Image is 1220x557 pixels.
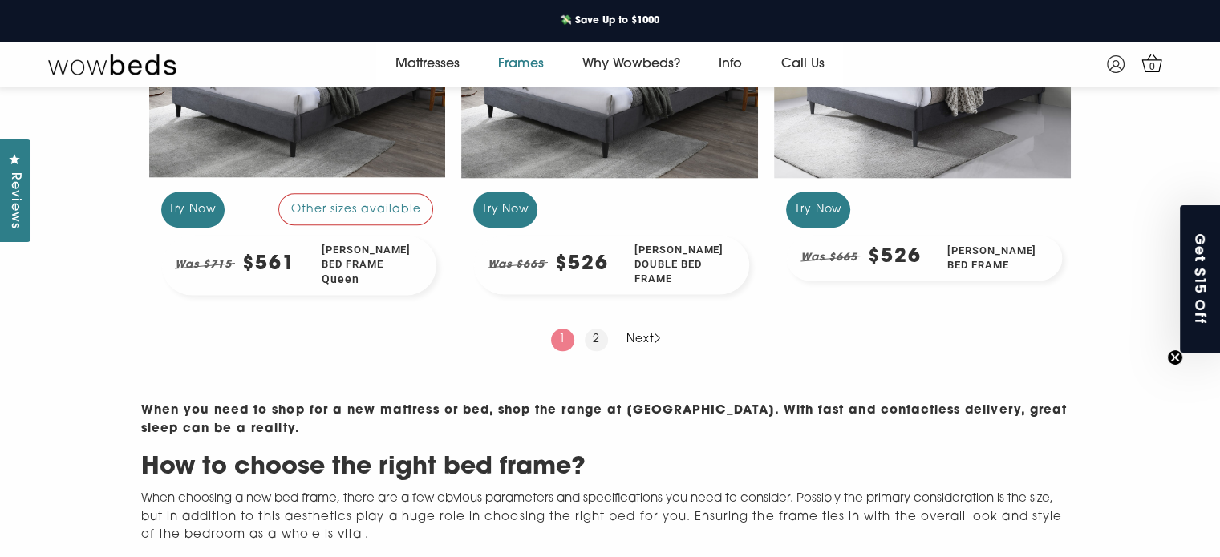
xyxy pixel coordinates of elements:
[761,42,843,87] a: Call Us
[141,405,1067,435] strong: When you need to shop for a new mattress or bed, shop the range at [GEOGRAPHIC_DATA]. With fast a...
[622,236,749,294] div: [PERSON_NAME] Double Bed Frame
[1180,205,1220,353] div: Get $15 OffClose teaser
[4,172,25,229] span: Reviews
[800,248,861,268] em: Was $665
[1145,59,1161,75] span: 0
[141,329,1080,351] nav: Pagination
[242,255,296,275] div: $561
[585,329,608,351] a: Page 2
[618,329,669,351] a: Next page
[309,236,436,295] div: [PERSON_NAME] Bed Frame
[376,42,479,87] a: Mattresses
[488,255,548,275] em: Was $665
[868,248,922,268] div: $526
[934,236,1062,281] div: [PERSON_NAME] Bed Frame
[551,329,574,351] a: Page 1
[547,10,672,31] a: 💸 Save Up to $1000
[141,490,1080,545] p: When choosing a new bed frame, there are a few obvious parameters and specifications you need to ...
[479,42,563,87] a: Frames
[555,255,609,275] div: $526
[141,451,1080,484] h2: How to choose the right bed frame?
[48,53,176,75] img: Wow Beds Logo
[322,272,411,288] span: Queen
[563,42,699,87] a: Why Wowbeds?
[1167,349,1183,365] button: Close teaser
[161,192,225,228] div: Try Now
[278,193,434,225] div: Other sizes available
[699,42,761,87] a: Info
[1138,49,1166,77] a: 0
[786,192,850,228] div: Try Now
[175,255,235,275] em: Was $715
[1191,232,1211,325] span: Get $15 Off
[473,192,537,228] div: Try Now
[141,493,1062,541] span: , but in addition to this aesthetics play a huge role in choosing the right bed for you. Ensuring...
